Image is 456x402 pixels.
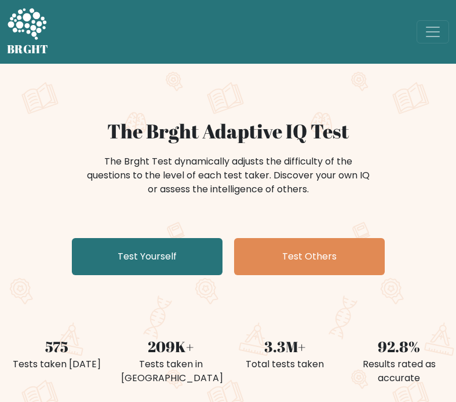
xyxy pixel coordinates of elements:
div: 92.8% [349,335,449,357]
a: Test Others [234,238,385,275]
div: 575 [7,335,107,357]
div: Tests taken in [GEOGRAPHIC_DATA] [121,357,221,385]
div: Total tests taken [235,357,335,371]
a: Test Yourself [72,238,222,275]
button: Toggle navigation [417,20,449,43]
div: Results rated as accurate [349,357,449,385]
h1: The Brght Adaptive IQ Test [7,119,449,143]
div: 3.3M+ [235,335,335,357]
a: BRGHT [7,5,49,59]
div: Tests taken [DATE] [7,357,107,371]
div: The Brght Test dynamically adjusts the difficulty of the questions to the level of each test take... [83,155,373,196]
h5: BRGHT [7,42,49,56]
div: 209K+ [121,335,221,357]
